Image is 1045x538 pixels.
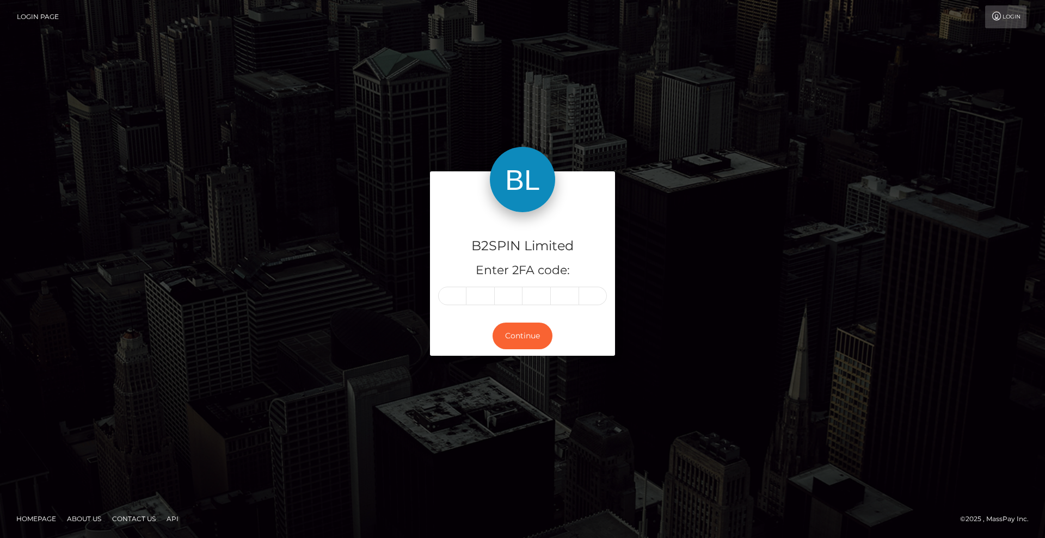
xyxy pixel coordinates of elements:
a: Homepage [12,510,60,527]
div: © 2025 , MassPay Inc. [960,513,1037,525]
h5: Enter 2FA code: [438,262,607,279]
a: Contact Us [108,510,160,527]
h4: B2SPIN Limited [438,237,607,256]
a: Login Page [17,5,59,28]
button: Continue [493,323,552,349]
a: About Us [63,510,106,527]
img: B2SPIN Limited [490,147,555,212]
a: API [162,510,183,527]
a: Login [985,5,1026,28]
